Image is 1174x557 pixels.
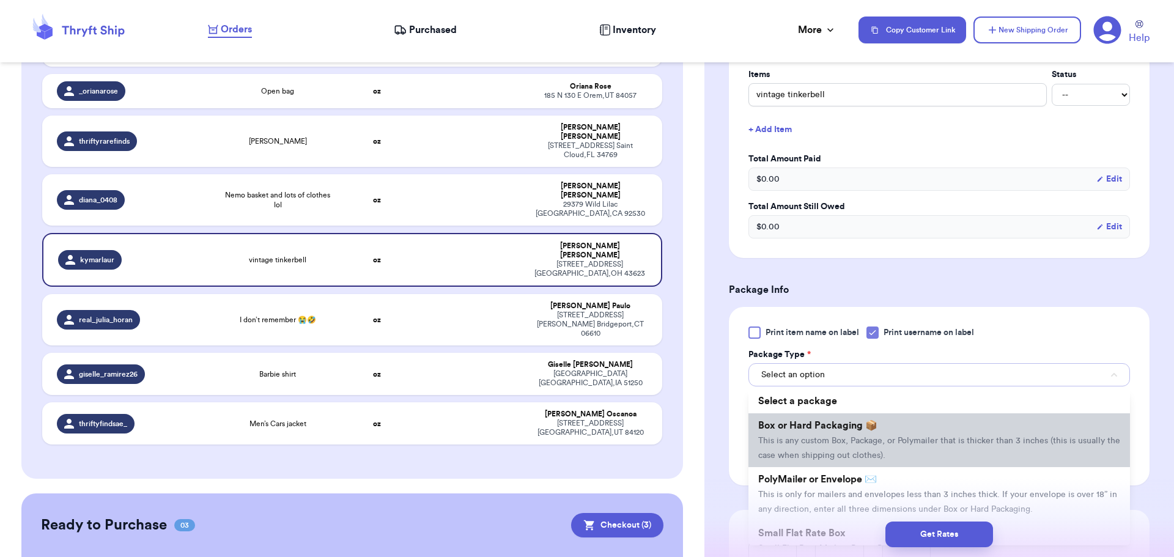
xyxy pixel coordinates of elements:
[373,316,381,323] strong: oz
[758,474,877,484] span: PolyMailer or Envelope ✉️
[79,86,118,96] span: _orianarose
[394,23,457,37] a: Purchased
[761,369,825,381] span: Select an option
[756,173,780,185] span: $ 0.00
[748,363,1130,386] button: Select an option
[858,17,966,43] button: Copy Customer Link
[41,515,167,535] h2: Ready to Purchase
[533,123,648,141] div: [PERSON_NAME] [PERSON_NAME]
[249,419,306,429] span: Men’s Cars jacket
[533,410,648,419] div: [PERSON_NAME] Oscanoa
[533,82,648,91] div: Oriana Rose
[533,369,648,388] div: [GEOGRAPHIC_DATA] [GEOGRAPHIC_DATA] , IA 51250
[533,419,648,437] div: [STREET_ADDRESS] [GEOGRAPHIC_DATA] , UT 84120
[373,256,381,264] strong: oz
[533,91,648,100] div: 185 N 130 E Orem , UT 84057
[1052,68,1130,81] label: Status
[373,87,381,95] strong: oz
[758,437,1120,460] span: This is any custom Box, Package, or Polymailer that is thicker than 3 inches (this is usually the...
[533,242,646,260] div: [PERSON_NAME] [PERSON_NAME]
[533,301,648,311] div: [PERSON_NAME] Paulo
[208,22,252,38] a: Orders
[533,200,648,218] div: 29379 Wild Lilac [GEOGRAPHIC_DATA] , CA 92530
[756,221,780,233] span: $ 0.00
[533,141,648,160] div: [STREET_ADDRESS] Saint Cloud , FL 34769
[533,311,648,338] div: [STREET_ADDRESS][PERSON_NAME] Bridgeport , CT 06610
[758,490,1117,514] span: This is only for mailers and envelopes less than 3 inches thick. If your envelope is over 18” in ...
[599,23,656,37] a: Inventory
[533,182,648,200] div: [PERSON_NAME] [PERSON_NAME]
[373,371,381,378] strong: oz
[373,196,381,204] strong: oz
[885,522,993,547] button: Get Rates
[748,68,1047,81] label: Items
[79,369,138,379] span: giselle_ramirez26
[748,201,1130,213] label: Total Amount Still Owed
[613,23,656,37] span: Inventory
[79,315,133,325] span: real_julia_horan
[1129,31,1150,45] span: Help
[79,419,127,429] span: thriftyfindsae_
[79,195,117,205] span: diana_0408
[223,190,333,210] span: Nemo basket and lots of clothes lol
[748,349,811,361] label: Package Type
[758,396,837,406] span: Select a package
[1096,173,1122,185] button: Edit
[748,153,1130,165] label: Total Amount Paid
[174,519,195,531] span: 03
[758,421,877,430] span: Box or Hard Packaging 📦
[798,23,836,37] div: More
[884,326,974,339] span: Print username on label
[80,255,114,265] span: kymarlaur
[249,255,306,265] span: vintage tinkerbell
[240,315,316,325] span: I don’t remember 😭🤣
[729,282,1150,297] h3: Package Info
[744,116,1135,143] button: + Add Item
[409,23,457,37] span: Purchased
[373,138,381,145] strong: oz
[766,326,859,339] span: Print item name on label
[533,260,646,278] div: [STREET_ADDRESS] [GEOGRAPHIC_DATA] , OH 43623
[249,136,307,146] span: [PERSON_NAME]
[259,369,296,379] span: Barbie shirt
[261,86,294,96] span: Open bag
[221,22,252,37] span: Orders
[373,420,381,427] strong: oz
[1129,20,1150,45] a: Help
[533,360,648,369] div: Giselle [PERSON_NAME]
[571,513,663,537] button: Checkout (3)
[1096,221,1122,233] button: Edit
[79,136,130,146] span: thriftyrarefinds
[973,17,1081,43] button: New Shipping Order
